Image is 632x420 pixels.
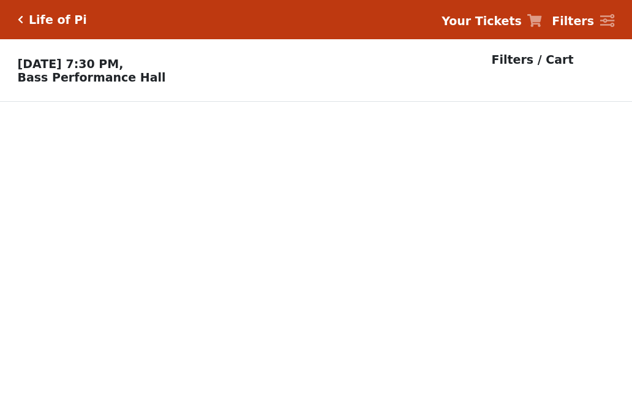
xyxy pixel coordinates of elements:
[18,15,23,24] a: Click here to go back to filters
[492,51,574,69] p: Filters / Cart
[552,14,594,28] strong: Filters
[442,12,542,30] a: Your Tickets
[29,13,87,27] h5: Life of Pi
[552,12,614,30] a: Filters
[442,14,522,28] strong: Your Tickets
